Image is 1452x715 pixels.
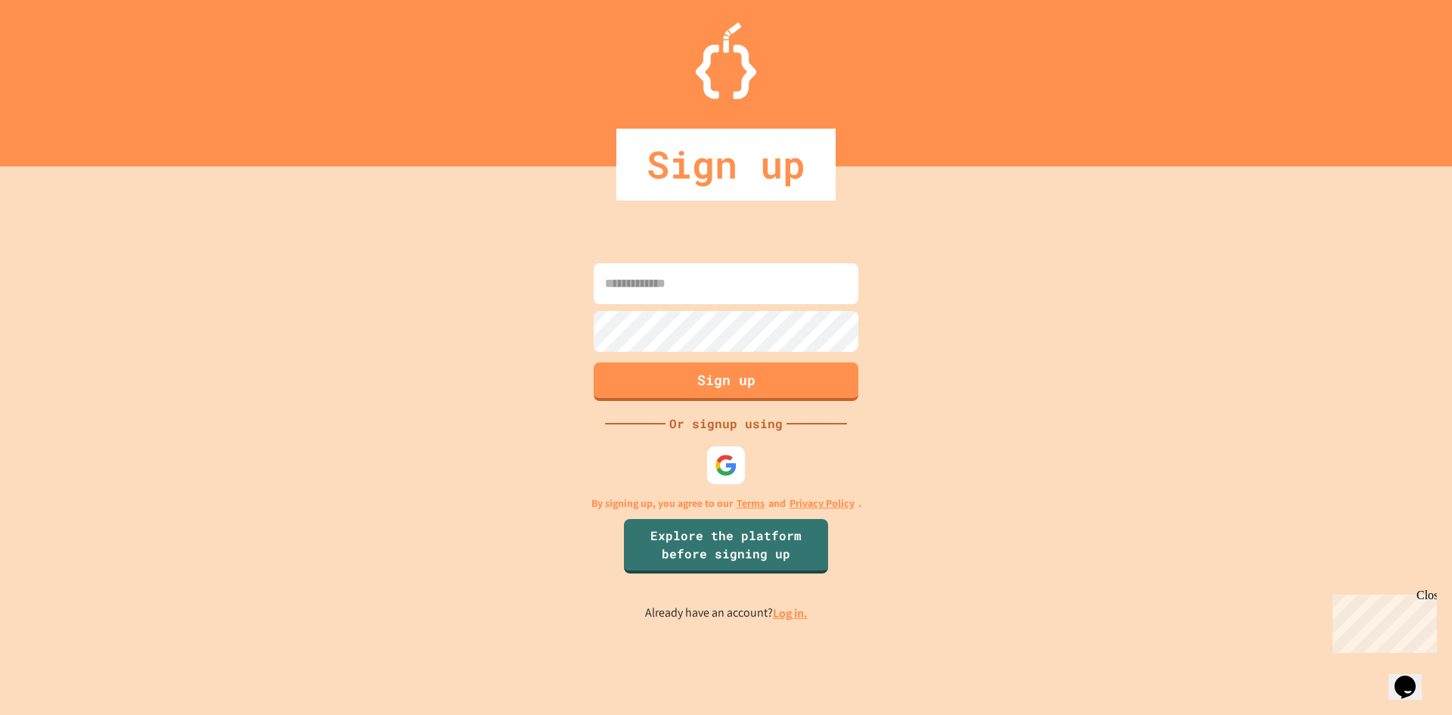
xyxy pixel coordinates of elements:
div: Chat with us now!Close [6,6,104,96]
p: Already have an account? [645,604,808,623]
div: Sign up [616,129,836,201]
img: Logo.svg [696,23,756,99]
button: Sign up [594,362,858,401]
a: Log in. [773,605,808,621]
iframe: chat widget [1326,589,1437,653]
div: Or signup using [665,415,786,433]
img: google-icon.svg [715,454,737,477]
p: By signing up, you agree to our and . [591,496,861,511]
a: Terms [737,496,765,511]
iframe: chat widget [1388,654,1437,700]
a: Privacy Policy [790,496,855,511]
a: Explore the platform before signing up [624,519,828,574]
